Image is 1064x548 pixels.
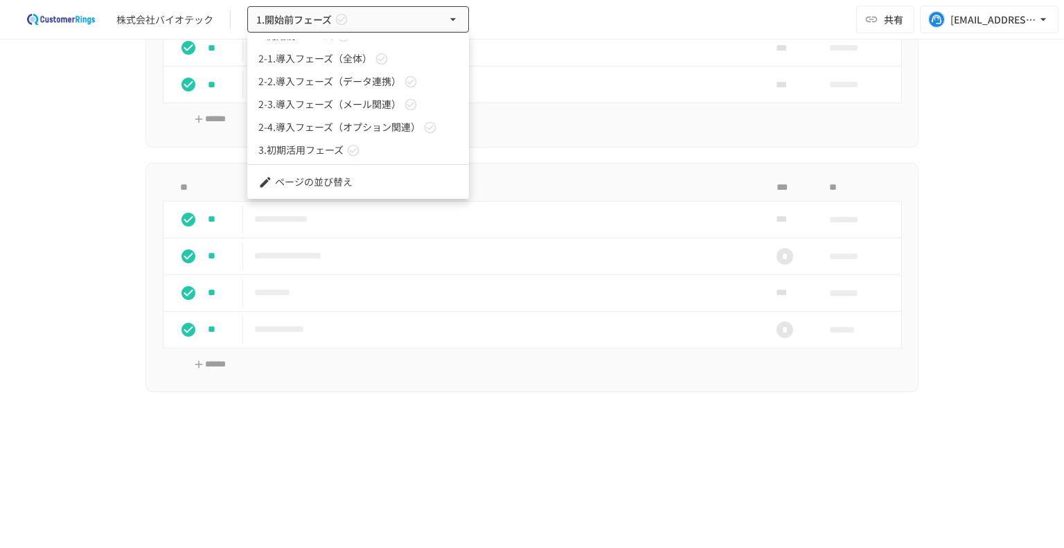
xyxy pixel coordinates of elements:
[258,51,372,66] span: 2-1.導入フェーズ（全体）
[258,120,420,134] span: 2-4.導入フェーズ（オプション関連）
[258,74,401,89] span: 2-2.導入フェーズ（データ連携）
[247,170,469,193] li: ページの並び替え
[258,97,401,112] span: 2-3.導入フェーズ（メール関連）
[258,143,344,157] span: 3.初期活用フェーズ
